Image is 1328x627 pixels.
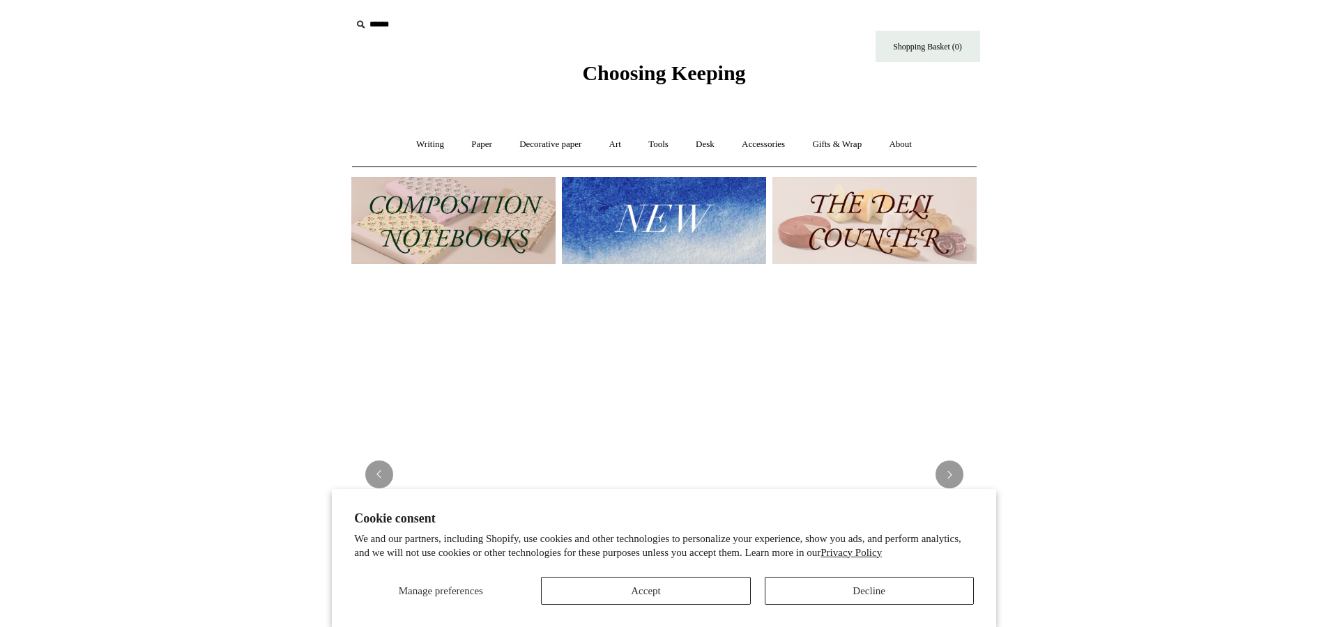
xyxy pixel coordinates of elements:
[404,126,457,163] a: Writing
[507,126,594,163] a: Decorative paper
[365,460,393,488] button: Previous
[729,126,797,163] a: Accessories
[876,126,924,163] a: About
[354,577,527,605] button: Manage preferences
[562,177,766,264] img: New.jpg__PID:f73bdf93-380a-4a35-bcfe-7823039498e1
[765,577,974,605] button: Decline
[683,126,727,163] a: Desk
[354,511,974,526] h2: Cookie consent
[772,177,977,264] img: The Deli Counter
[636,126,681,163] a: Tools
[351,177,556,264] img: 202302 Composition ledgers.jpg__PID:69722ee6-fa44-49dd-a067-31375e5d54ec
[354,532,974,559] p: We and our partners, including Shopify, use cookies and other technologies to personalize your ex...
[582,72,745,82] a: Choosing Keeping
[459,126,505,163] a: Paper
[876,31,980,62] a: Shopping Basket (0)
[821,547,882,558] a: Privacy Policy
[800,126,874,163] a: Gifts & Wrap
[399,585,483,596] span: Manage preferences
[582,61,745,84] span: Choosing Keeping
[597,126,634,163] a: Art
[541,577,750,605] button: Accept
[936,460,963,488] button: Next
